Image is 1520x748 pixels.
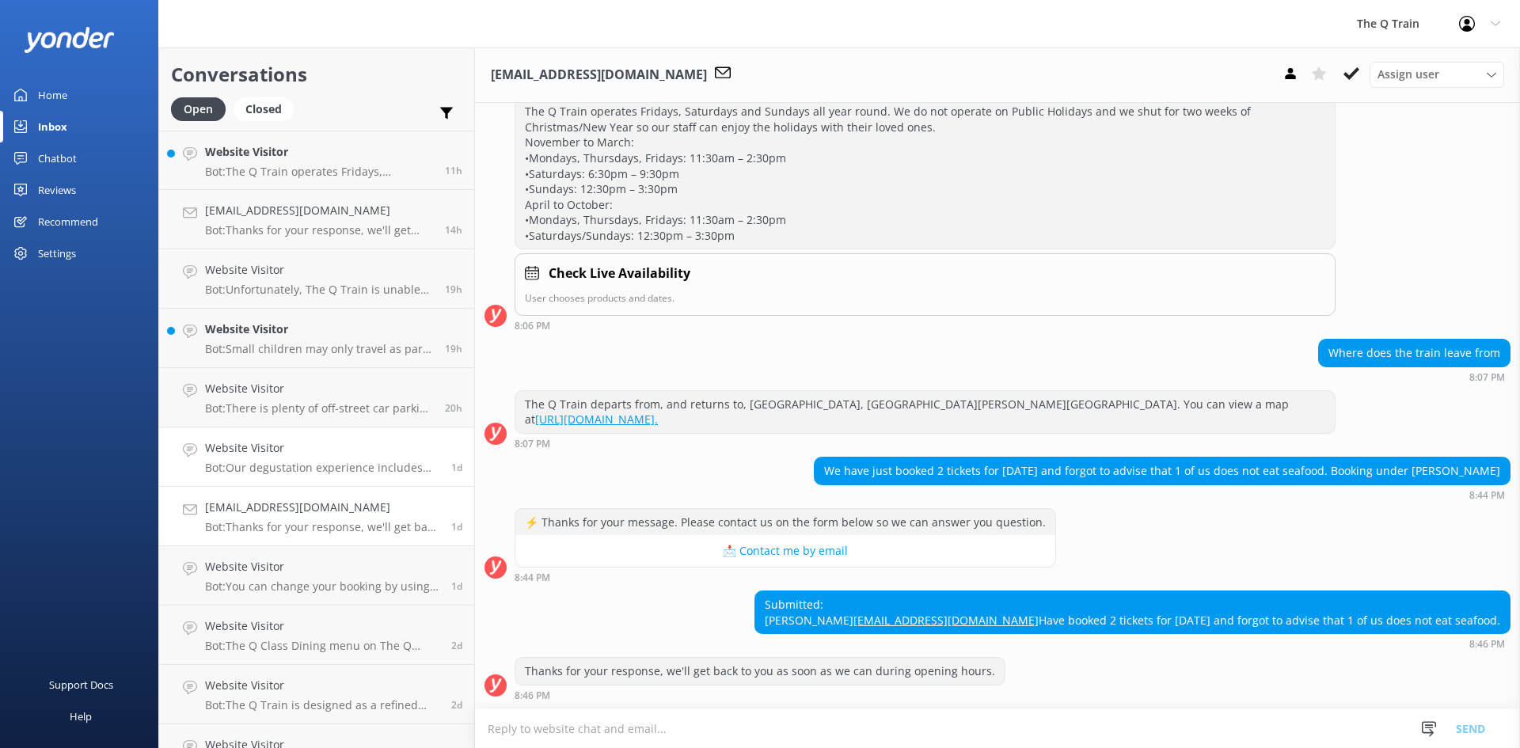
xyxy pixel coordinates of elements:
a: [URL][DOMAIN_NAME]. [535,412,658,427]
a: Open [171,100,234,117]
div: Open [171,97,226,121]
span: Aug 21 2025 06:40pm (UTC +10:00) Australia/Sydney [445,223,462,237]
p: Bot: Small children may only travel as part of an Exclusive Carriage Hire or First Class Group on... [205,342,433,356]
strong: 8:07 PM [515,439,550,449]
div: Aug 20 2025 08:44pm (UTC +10:00) Australia/Sydney [814,489,1510,500]
a: Website VisitorBot:Small children may only travel as part of an Exclusive Carriage Hire or First ... [159,309,474,368]
a: [EMAIL_ADDRESS][DOMAIN_NAME]Bot:Thanks for your response, we'll get back to you as soon as we can... [159,487,474,546]
h4: [EMAIL_ADDRESS][DOMAIN_NAME] [205,499,439,516]
a: Website VisitorBot:The Q Train is designed as a refined dining experience for adults. Small child... [159,665,474,724]
a: Website VisitorBot:You can change your booking by using the link in the confirmation email you re... [159,546,474,606]
p: Bot: Our degustation experience includes vegan and gluten-free alterations upon request. Please e... [205,461,439,475]
a: [EMAIL_ADDRESS][DOMAIN_NAME]Bot:Thanks for your response, we'll get back to you as soon as we can... [159,190,474,249]
img: yonder-white-logo.png [24,27,115,53]
span: Aug 20 2025 08:46pm (UTC +10:00) Australia/Sydney [451,520,462,533]
div: Home [38,79,67,111]
a: [EMAIL_ADDRESS][DOMAIN_NAME] [853,613,1039,628]
div: Submitted: [PERSON_NAME] Have booked 2 tickets for [DATE] and forgot to advise that 1 of us does ... [755,591,1510,633]
strong: 8:06 PM [515,321,550,331]
strong: 8:44 PM [515,573,550,583]
div: Aug 20 2025 08:44pm (UTC +10:00) Australia/Sydney [515,571,1056,583]
p: Bot: Thanks for your response, we'll get back to you as soon as we can during opening hours. [205,520,439,534]
h2: Conversations [171,59,462,89]
div: We have just booked 2 tickets for [DATE] and forgot to advise that 1 of us does not eat seafood. ... [815,458,1510,484]
button: 📩 Contact me by email [515,535,1055,567]
div: Aug 20 2025 08:46pm (UTC +10:00) Australia/Sydney [754,638,1510,649]
div: Aug 20 2025 08:46pm (UTC +10:00) Australia/Sydney [515,689,1005,701]
div: ⚡ Thanks for your message. Please contact us on the form below so we can answer you question. [515,509,1055,536]
span: Aug 21 2025 10:10pm (UTC +10:00) Australia/Sydney [445,164,462,177]
div: Chatbot [38,142,77,174]
h4: Website Visitor [205,558,439,575]
span: Aug 20 2025 07:38pm (UTC +10:00) Australia/Sydney [451,579,462,593]
span: Assign user [1377,66,1439,83]
div: Help [70,701,92,732]
a: Website VisitorBot:Our degustation experience includes vegan and gluten-free alterations upon req... [159,427,474,487]
span: Aug 21 2025 01:39pm (UTC +10:00) Australia/Sydney [445,342,462,355]
h4: Website Visitor [205,439,439,457]
span: Aug 19 2025 08:04pm (UTC +10:00) Australia/Sydney [451,639,462,652]
p: Bot: The Q Train is designed as a refined dining experience for adults. Small children may only t... [205,698,439,712]
h4: Check Live Availability [549,264,690,284]
a: Website VisitorBot:There is plenty of off-street car parking at [GEOGRAPHIC_DATA]. The carpark is... [159,368,474,427]
p: Bot: There is plenty of off-street car parking at [GEOGRAPHIC_DATA]. The carpark is gravel, and w... [205,401,433,416]
span: Aug 21 2025 12:40pm (UTC +10:00) Australia/Sydney [445,401,462,415]
div: Reviews [38,174,76,206]
div: Recommend [38,206,98,237]
h3: [EMAIL_ADDRESS][DOMAIN_NAME] [491,65,707,85]
div: Assign User [1370,62,1504,87]
p: User chooses products and dates. [525,290,1325,306]
h4: Website Visitor [205,380,433,397]
div: Aug 20 2025 08:07pm (UTC +10:00) Australia/Sydney [515,438,1336,449]
div: Inbox [38,111,67,142]
h4: [EMAIL_ADDRESS][DOMAIN_NAME] [205,202,433,219]
span: Aug 19 2025 07:35pm (UTC +10:00) Australia/Sydney [451,698,462,712]
div: Support Docs [49,669,113,701]
div: Thanks for your response, we'll get back to you as soon as we can during opening hours. [515,658,1005,685]
p: Bot: The Q Train operates Fridays, Saturdays and Sundays all year round. We do not operate on Pub... [205,165,433,179]
h4: Website Visitor [205,261,433,279]
a: Closed [234,100,302,117]
h4: Website Visitor [205,617,439,635]
div: The Q Train operates Fridays, Saturdays and Sundays all year round. We do not operate on Public H... [515,98,1335,249]
span: Aug 21 2025 08:00am (UTC +10:00) Australia/Sydney [451,461,462,474]
a: Website VisitorBot:The Q Class Dining menu on The Q Train features a delicious 5-course set menu ... [159,606,474,665]
div: Settings [38,237,76,269]
strong: 8:46 PM [515,691,550,701]
a: Website VisitorBot:The Q Train operates Fridays, Saturdays and Sundays all year round. We do not ... [159,131,474,190]
div: Aug 20 2025 08:07pm (UTC +10:00) Australia/Sydney [1318,371,1510,382]
div: Where does the train leave from [1319,340,1510,366]
p: Bot: You can change your booking by using the link in the confirmation email you received. Just c... [205,579,439,594]
strong: 8:07 PM [1469,373,1505,382]
a: Website VisitorBot:Unfortunately, The Q Train is unable to provide Halal meals. However, you can ... [159,249,474,309]
div: The Q Train departs from, and returns to, [GEOGRAPHIC_DATA], [GEOGRAPHIC_DATA][PERSON_NAME][GEOGR... [515,391,1335,433]
strong: 8:44 PM [1469,491,1505,500]
p: Bot: Thanks for your response, we'll get back to you as soon as we can during opening hours. [205,223,433,237]
strong: 8:46 PM [1469,640,1505,649]
h4: Website Visitor [205,677,439,694]
span: Aug 21 2025 02:10pm (UTC +10:00) Australia/Sydney [445,283,462,296]
p: Bot: The Q Class Dining menu on The Q Train features a delicious 5-course set menu crafted with l... [205,639,439,653]
h4: Website Visitor [205,143,433,161]
p: Bot: Unfortunately, The Q Train is unable to provide Halal meals. However, you can request vegeta... [205,283,433,297]
h4: Website Visitor [205,321,433,338]
div: Aug 20 2025 08:06pm (UTC +10:00) Australia/Sydney [515,320,1336,331]
div: Closed [234,97,294,121]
